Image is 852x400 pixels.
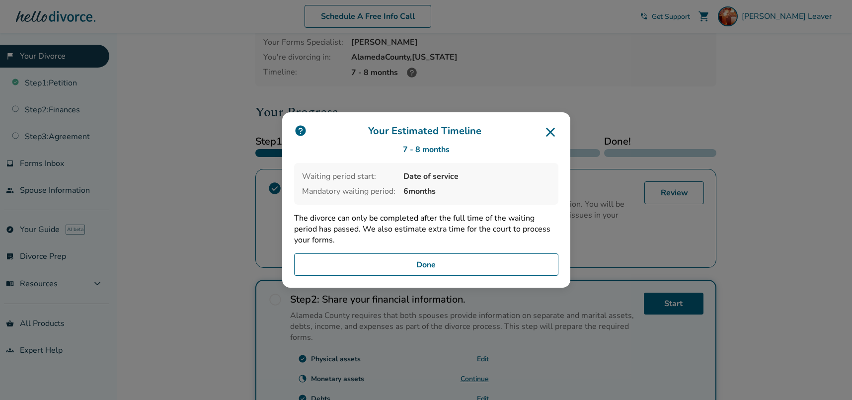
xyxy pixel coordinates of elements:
[294,253,558,276] button: Done
[802,352,852,400] iframe: Chat Widget
[294,124,307,137] img: icon
[294,144,558,155] div: 7 - 8 months
[302,186,395,197] span: Mandatory waiting period:
[294,213,558,245] p: The divorce can only be completed after the full time of the waiting period has passed. We also e...
[403,171,550,182] span: Date of service
[294,124,558,140] h3: Your Estimated Timeline
[403,186,550,197] span: 6 months
[302,171,395,182] span: Waiting period start:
